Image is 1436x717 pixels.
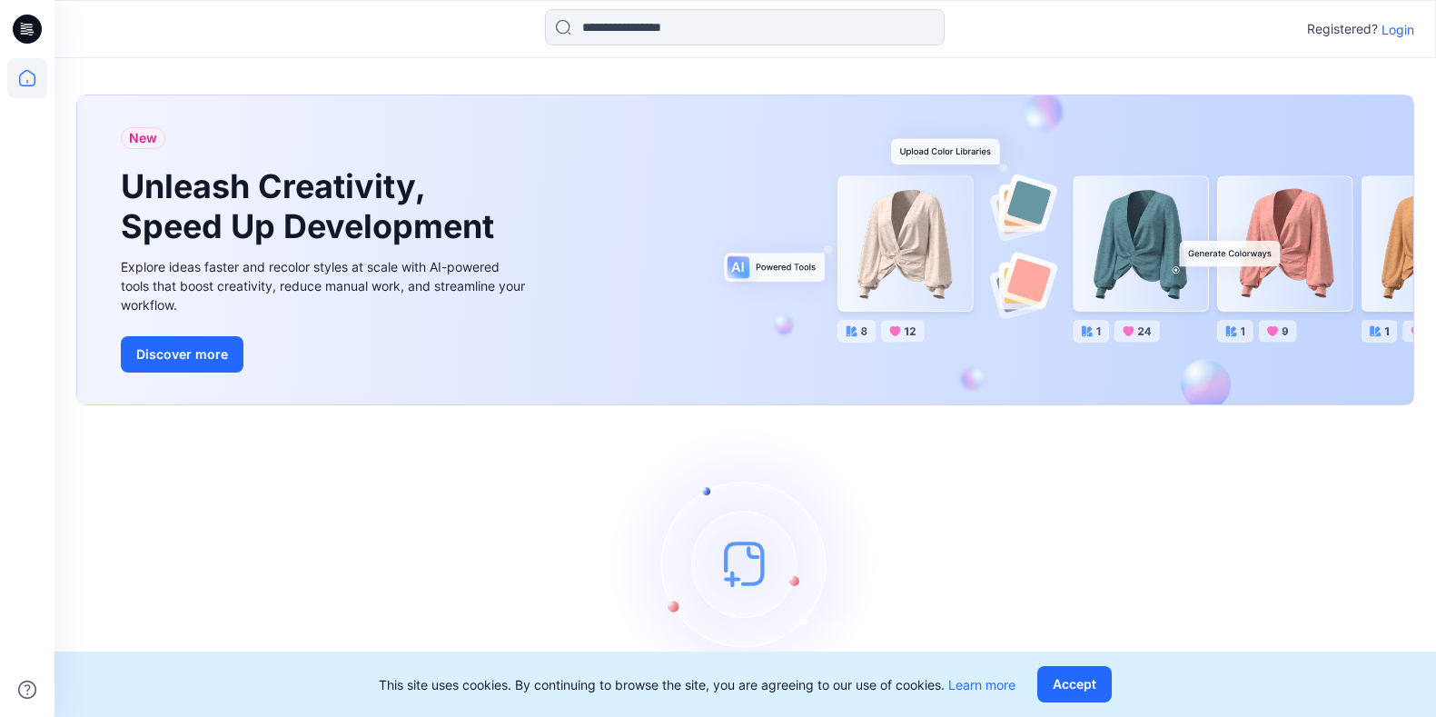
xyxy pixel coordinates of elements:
[121,336,530,373] a: Discover more
[379,675,1015,694] p: This site uses cookies. By continuing to browse the site, you are agreeing to our use of cookies.
[121,167,502,245] h1: Unleash Creativity, Speed Up Development
[1037,666,1112,702] button: Accept
[609,427,882,700] img: empty-state-image.svg
[121,257,530,314] div: Explore ideas faster and recolor styles at scale with AI-powered tools that boost creativity, red...
[1382,20,1414,39] p: Login
[1307,18,1378,40] p: Registered?
[129,127,157,149] span: New
[121,336,243,373] button: Discover more
[948,677,1015,692] a: Learn more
